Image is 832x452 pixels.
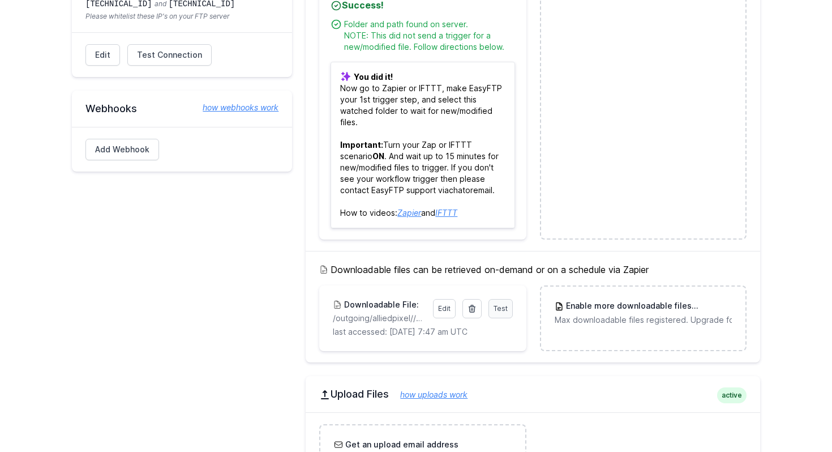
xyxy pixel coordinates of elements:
[494,304,508,313] span: Test
[435,208,457,218] a: IFTTT
[488,299,513,318] a: Test
[85,44,120,66] a: Edit
[319,263,747,276] h5: Downloadable files can be retrieved on-demand or on a schedule via Zapier
[333,313,426,324] p: /outgoing/alliedpixel//aquinas_20250903.csv
[342,299,419,310] h3: Downloadable File:
[541,287,745,339] a: Enable more downloadable filesUpgrade Max downloadable files registered. Upgrade for more.
[85,102,278,116] h2: Webhooks
[372,151,384,161] b: ON
[397,208,421,218] a: Zapier
[331,62,514,228] p: Now go to Zapier or IFTTT, make EasyFTP your 1st trigger step, and select this watched folder to ...
[319,387,747,401] h2: Upload Files
[555,314,732,326] p: Max downloadable files registered. Upgrade for more.
[85,12,278,21] span: Please whitelist these IP's on your FTP server
[343,439,458,450] h3: Get an upload email address
[191,102,278,113] a: how webhooks work
[127,44,212,66] a: Test Connection
[340,140,383,150] b: Important:
[449,185,465,195] a: chat
[389,390,468,399] a: how uploads work
[692,301,732,312] span: Upgrade
[333,326,512,338] p: last accessed: [DATE] 7:47 am UTC
[354,72,393,82] b: You did it!
[564,300,732,312] h3: Enable more downloadable files
[344,19,514,53] div: Folder and path found on server. NOTE: This did not send a trigger for a new/modified file. Follo...
[473,185,492,195] a: email
[433,299,456,318] a: Edit
[137,49,202,61] span: Test Connection
[85,139,159,160] a: Add Webhook
[717,387,747,403] span: active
